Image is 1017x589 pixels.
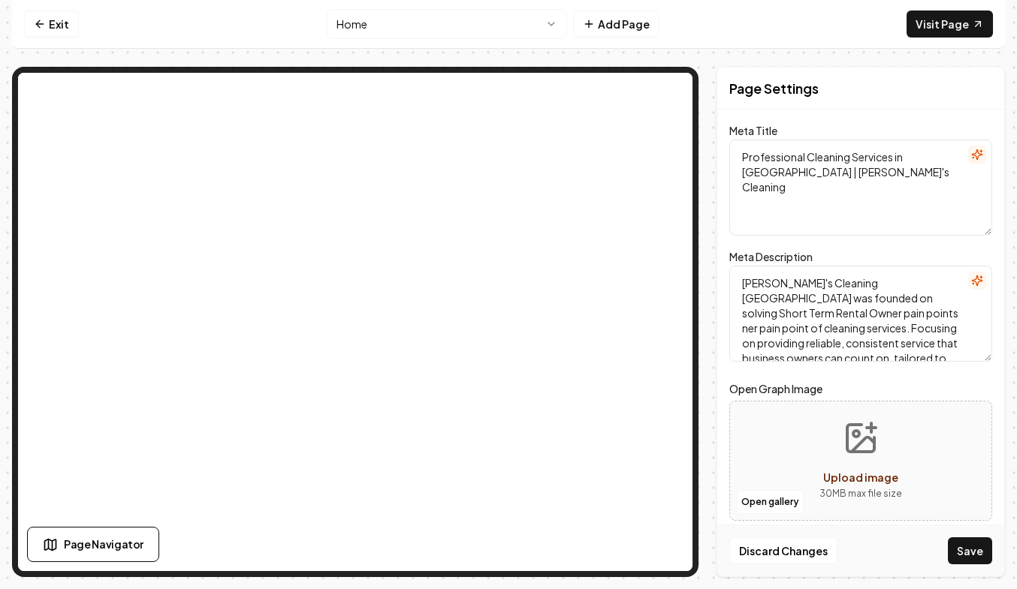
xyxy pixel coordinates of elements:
[27,527,159,562] button: Page Navigator
[573,11,659,38] button: Add Page
[729,250,813,263] label: Meta Description
[907,11,993,38] a: Visit Page
[807,408,914,513] button: Upload image
[819,486,902,501] p: 30 MB max file size
[729,124,777,137] label: Meta Title
[823,470,898,484] span: Upload image
[729,78,819,99] h2: Page Settings
[948,537,992,564] button: Save
[24,11,79,38] a: Exit
[736,490,804,514] button: Open gallery
[729,380,992,398] label: Open Graph Image
[729,537,837,564] button: Discard Changes
[64,536,143,552] span: Page Navigator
